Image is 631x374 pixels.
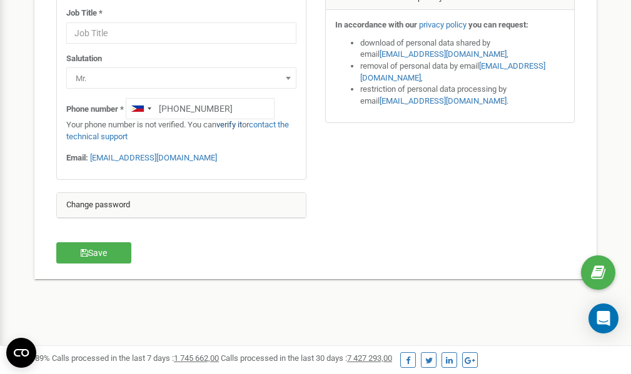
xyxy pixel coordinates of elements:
[66,53,102,65] label: Salutation
[588,303,618,333] div: Open Intercom Messenger
[360,37,565,61] li: download of personal data shared by email ,
[6,338,36,368] button: Open CMP widget
[57,193,306,218] div: Change password
[360,84,565,107] li: restriction of personal data processing by email .
[335,20,417,29] strong: In accordance with our
[66,120,289,141] a: contact the technical support
[468,20,528,29] strong: you can request:
[90,153,217,162] a: [EMAIL_ADDRESS][DOMAIN_NAME]
[126,99,155,119] div: Telephone country code
[360,61,545,82] a: [EMAIL_ADDRESS][DOMAIN_NAME]
[360,61,565,84] li: removal of personal data by email ,
[380,96,507,106] a: [EMAIL_ADDRESS][DOMAIN_NAME]
[66,22,296,44] input: Job Title
[66,153,88,162] strong: Email:
[216,120,242,129] a: verify it
[126,98,275,119] input: +1-800-555-55-55
[174,353,219,363] u: 1 745 662,00
[56,242,131,263] button: Save
[66,104,124,116] label: Phone number *
[66,119,296,142] p: Your phone number is not verified. You can or
[52,353,219,363] span: Calls processed in the last 7 days :
[66,67,296,89] span: Mr.
[380,49,507,59] a: [EMAIL_ADDRESS][DOMAIN_NAME]
[221,353,392,363] span: Calls processed in the last 30 days :
[71,70,292,87] span: Mr.
[347,353,392,363] u: 7 427 293,00
[419,20,467,29] a: privacy policy
[66,7,103,19] label: Job Title *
